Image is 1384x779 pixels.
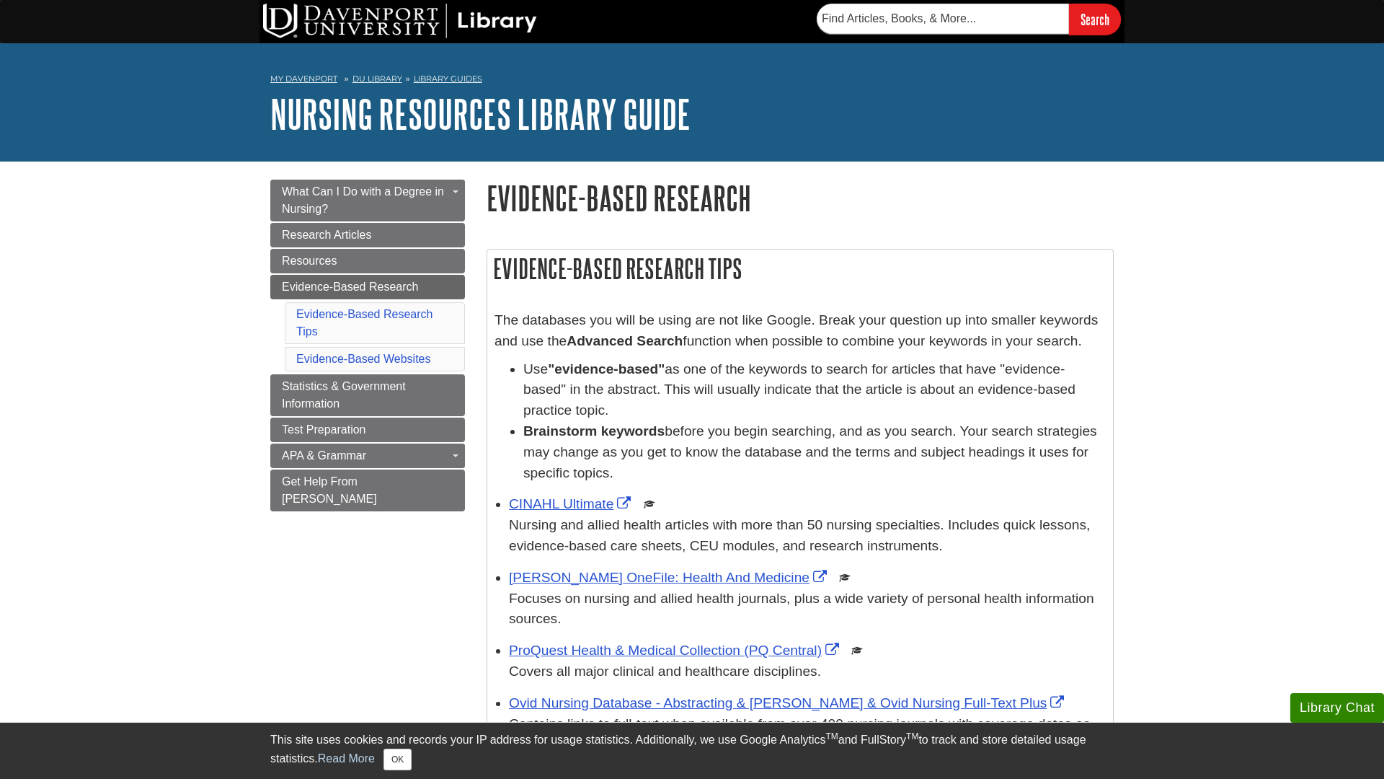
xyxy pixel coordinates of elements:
[509,643,843,658] a: Link opens in new window
[906,731,918,741] sup: TM
[282,229,372,241] span: Research Articles
[487,180,1114,216] h1: Evidence-Based Research
[282,423,366,436] span: Test Preparation
[318,752,375,765] a: Read More
[509,570,830,585] a: Link opens in new window
[1290,693,1384,723] button: Library Chat
[296,308,432,338] a: Evidence-Based Research Tips
[509,589,1106,630] p: Focuses on nursing and allied health journals, plus a wide variety of personal health information...
[851,645,863,656] img: Scholarly or Peer Reviewed
[270,470,465,511] a: Get Help From [PERSON_NAME]
[414,74,482,84] a: Library Guides
[282,475,377,505] span: Get Help From [PERSON_NAME]
[352,74,402,84] a: DU Library
[282,185,444,215] span: What Can I Do with a Degree in Nursing?
[487,250,1113,288] h2: Evidence-Based Research Tips
[270,223,465,247] a: Research Articles
[825,731,838,741] sup: TM
[270,731,1114,770] div: This site uses cookies and records your IP address for usage statistics. Additionally, we use Goo...
[548,361,665,377] strong: "evidence-based"
[270,444,465,468] a: APA & Grammar
[270,418,465,442] a: Test Preparation
[509,515,1106,557] p: Nursing and allied health articles with more than 50 nursing specialties. Includes quick lessons,...
[270,249,465,273] a: Resources
[567,333,683,348] strong: Advanced Search
[509,496,634,511] a: Link opens in new window
[270,73,337,85] a: My Davenport
[296,353,430,365] a: Evidence-Based Websites
[839,572,851,584] img: Scholarly or Peer Reviewed
[523,421,1106,483] li: before you begin searching, and as you search. Your search strategies may change as you get to kn...
[270,374,465,416] a: Statistics & Government Information
[282,449,366,462] span: APA & Grammar
[509,661,1106,682] p: Covers all major clinical and healthcare disciplines.
[263,4,537,38] img: DU Library
[523,423,665,439] strong: Brainstorm keywords
[509,695,1068,710] a: Link opens in new window
[282,281,418,293] span: Evidence-Based Research
[282,255,337,267] span: Resources
[644,498,655,510] img: Scholarly or Peer Reviewed
[494,310,1106,352] p: The databases you will be using are not like Google. Break your question up into smaller keywords...
[1069,4,1121,35] input: Search
[817,4,1069,34] input: Find Articles, Books, & More...
[383,749,412,770] button: Close
[282,380,406,410] span: Statistics & Government Information
[270,92,691,136] a: Nursing Resources Library Guide
[270,180,465,511] div: Guide Page Menu
[523,359,1106,421] li: Use as one of the keywords to search for articles that have "evidence-based" in the abstract. Thi...
[270,69,1114,92] nav: breadcrumb
[817,4,1121,35] form: Searches DU Library's articles, books, and more
[509,714,1106,756] p: Contains links to full-text when available from over 400 nursing journals with coverage dates as ...
[270,180,465,221] a: What Can I Do with a Degree in Nursing?
[270,275,465,299] a: Evidence-Based Research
